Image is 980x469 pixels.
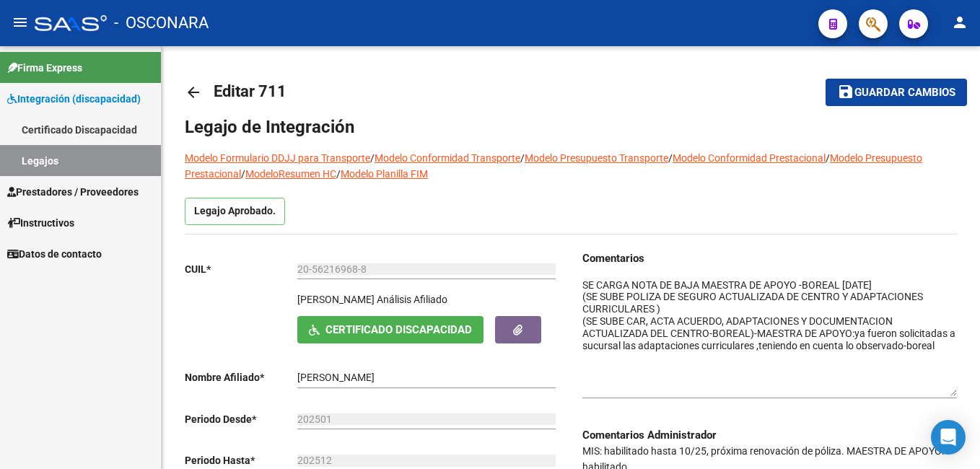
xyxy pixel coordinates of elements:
[525,152,668,164] a: Modelo Presupuesto Transporte
[214,82,286,100] span: Editar 711
[7,184,139,200] span: Prestadores / Proveedores
[7,246,102,262] span: Datos de contacto
[12,14,29,31] mat-icon: menu
[245,168,336,180] a: ModeloResumen HC
[185,84,202,101] mat-icon: arrow_back
[931,420,966,455] div: Open Intercom Messenger
[185,369,297,385] p: Nombre Afiliado
[185,152,370,164] a: Modelo Formulario DDJJ para Transporte
[826,79,967,105] button: Guardar cambios
[185,411,297,427] p: Periodo Desde
[297,316,484,343] button: Certificado Discapacidad
[325,324,472,337] span: Certificado Discapacidad
[951,14,968,31] mat-icon: person
[185,261,297,277] p: CUIL
[185,115,957,139] h1: Legajo de Integración
[854,87,955,100] span: Guardar cambios
[673,152,826,164] a: Modelo Conformidad Prestacional
[377,292,447,307] div: Análisis Afiliado
[185,198,285,225] p: Legajo Aprobado.
[7,60,82,76] span: Firma Express
[582,427,957,443] h3: Comentarios Administrador
[7,91,141,107] span: Integración (discapacidad)
[341,168,428,180] a: Modelo Planilla FIM
[582,250,957,266] h3: Comentarios
[114,7,209,39] span: - OSCONARA
[375,152,520,164] a: Modelo Conformidad Transporte
[837,83,854,100] mat-icon: save
[185,452,297,468] p: Periodo Hasta
[7,215,74,231] span: Instructivos
[297,292,375,307] p: [PERSON_NAME]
